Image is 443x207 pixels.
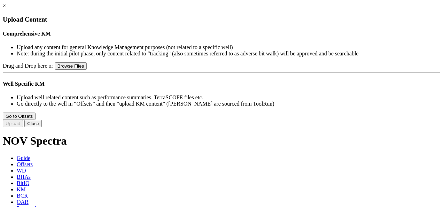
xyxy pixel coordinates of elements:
span: Offsets [17,161,33,167]
button: Go to Offsets [3,113,36,120]
li: Go directly to the well in “Offsets” and then “upload KM content” ([PERSON_NAME] are sourced from... [17,101,440,107]
a: × [3,3,6,9]
li: Upload any content for general Knowledge Management purposes (not related to a specific well) [17,44,440,51]
span: WD [17,168,26,174]
button: Close [24,120,42,127]
span: KM [17,186,26,192]
span: Drag and Drop here [3,63,47,69]
li: Upload well related content such as performance summaries, TerraSCOPE files etc. [17,94,440,101]
h4: Well Specific KM [3,81,440,87]
h1: NOV Spectra [3,135,440,147]
span: Guide [17,155,30,161]
h4: Comprehensive KM [3,31,440,37]
button: Upload [3,120,23,127]
span: BitIQ [17,180,29,186]
li: Note: during the initial pilot phase, only content related to “tracking” (also sometimes referred... [17,51,440,57]
button: Browse Files [55,62,87,70]
span: Upload Content [3,16,47,23]
span: or [49,63,53,69]
span: BHAs [17,174,31,180]
span: BCR [17,193,28,199]
span: OAR [17,199,29,205]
